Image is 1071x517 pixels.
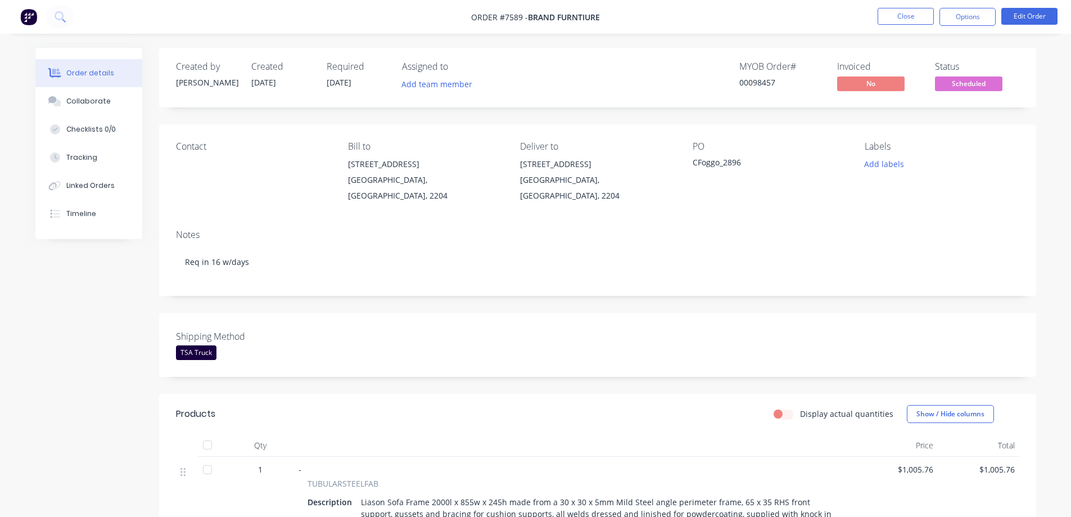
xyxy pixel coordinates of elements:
span: $1,005.76 [861,464,933,475]
button: Add team member [395,77,478,92]
div: Assigned to [402,61,514,72]
div: Description [308,494,356,510]
div: TSA Truck [176,345,216,360]
div: Status [935,61,1019,72]
div: Timeline [66,209,96,219]
div: Deliver to [520,141,674,152]
div: Req in 16 w/days [176,245,1019,279]
div: CFoggo_2896 [693,156,833,172]
div: Linked Orders [66,181,115,191]
div: Tracking [66,152,97,163]
span: - [299,464,301,475]
div: [GEOGRAPHIC_DATA], [GEOGRAPHIC_DATA], 2204 [520,172,674,204]
span: No [837,77,905,91]
div: [STREET_ADDRESS][GEOGRAPHIC_DATA], [GEOGRAPHIC_DATA], 2204 [520,156,674,204]
div: Products [176,407,215,421]
div: Collaborate [66,96,111,106]
label: Shipping Method [176,330,317,343]
div: Labels [865,141,1019,152]
div: PO [693,141,847,152]
img: Factory [20,8,37,25]
button: Timeline [35,200,142,228]
div: Contact [176,141,330,152]
div: Created [251,61,313,72]
button: Scheduled [935,77,1002,93]
button: Order details [35,59,142,87]
button: Edit Order [1001,8,1058,25]
div: Order details [66,68,114,78]
div: Price [856,434,938,457]
button: Close [878,8,934,25]
div: Notes [176,230,1019,240]
span: [DATE] [327,77,351,88]
label: Display actual quantities [800,408,893,420]
button: Tracking [35,143,142,172]
button: Options [939,8,996,26]
button: Add labels [858,156,910,172]
span: TUBULARSTEELFAB [308,478,378,489]
button: Show / Hide columns [907,405,994,423]
div: Checklists 0/0 [66,124,116,134]
button: Add team member [402,77,478,92]
div: Required [327,61,388,72]
div: Created by [176,61,238,72]
div: Qty [227,434,294,457]
span: [DATE] [251,77,276,88]
button: Checklists 0/0 [35,115,142,143]
div: Bill to [348,141,502,152]
div: [STREET_ADDRESS] [348,156,502,172]
button: Linked Orders [35,172,142,200]
div: 00098457 [739,77,824,88]
button: Collaborate [35,87,142,115]
div: [PERSON_NAME] [176,77,238,88]
span: 1 [258,464,263,475]
div: [STREET_ADDRESS] [520,156,674,172]
div: [STREET_ADDRESS][GEOGRAPHIC_DATA], [GEOGRAPHIC_DATA], 2204 [348,156,502,204]
div: MYOB Order # [739,61,824,72]
div: Invoiced [837,61,921,72]
span: Order #7589 - [471,12,528,23]
span: Scheduled [935,77,1002,91]
span: Brand Furntiure [528,12,600,23]
span: $1,005.76 [942,464,1015,475]
div: Total [938,434,1019,457]
div: [GEOGRAPHIC_DATA], [GEOGRAPHIC_DATA], 2204 [348,172,502,204]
